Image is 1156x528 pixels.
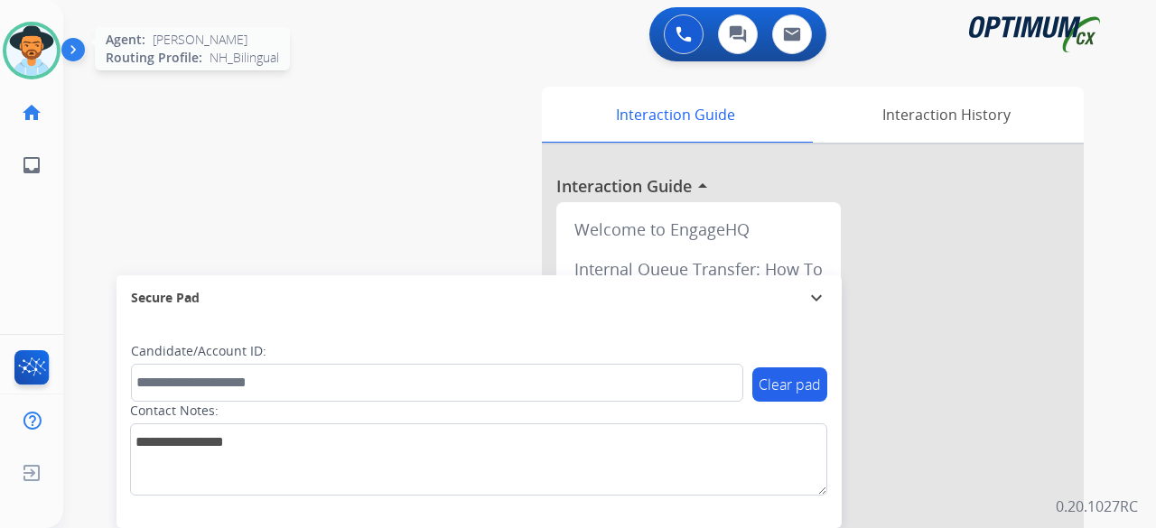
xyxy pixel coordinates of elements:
[1056,496,1138,517] p: 0.20.1027RC
[131,289,200,307] span: Secure Pad
[210,49,279,67] span: NH_Bilingual
[564,249,834,289] div: Internal Queue Transfer: How To
[106,49,202,67] span: Routing Profile:
[752,367,827,402] button: Clear pad
[153,31,247,49] span: [PERSON_NAME]
[542,87,808,143] div: Interaction Guide
[21,102,42,124] mat-icon: home
[131,342,266,360] label: Candidate/Account ID:
[806,287,827,309] mat-icon: expand_more
[21,154,42,176] mat-icon: inbox
[130,402,219,420] label: Contact Notes:
[6,25,57,76] img: avatar
[808,87,1084,143] div: Interaction History
[106,31,145,49] span: Agent:
[564,209,834,249] div: Welcome to EngageHQ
